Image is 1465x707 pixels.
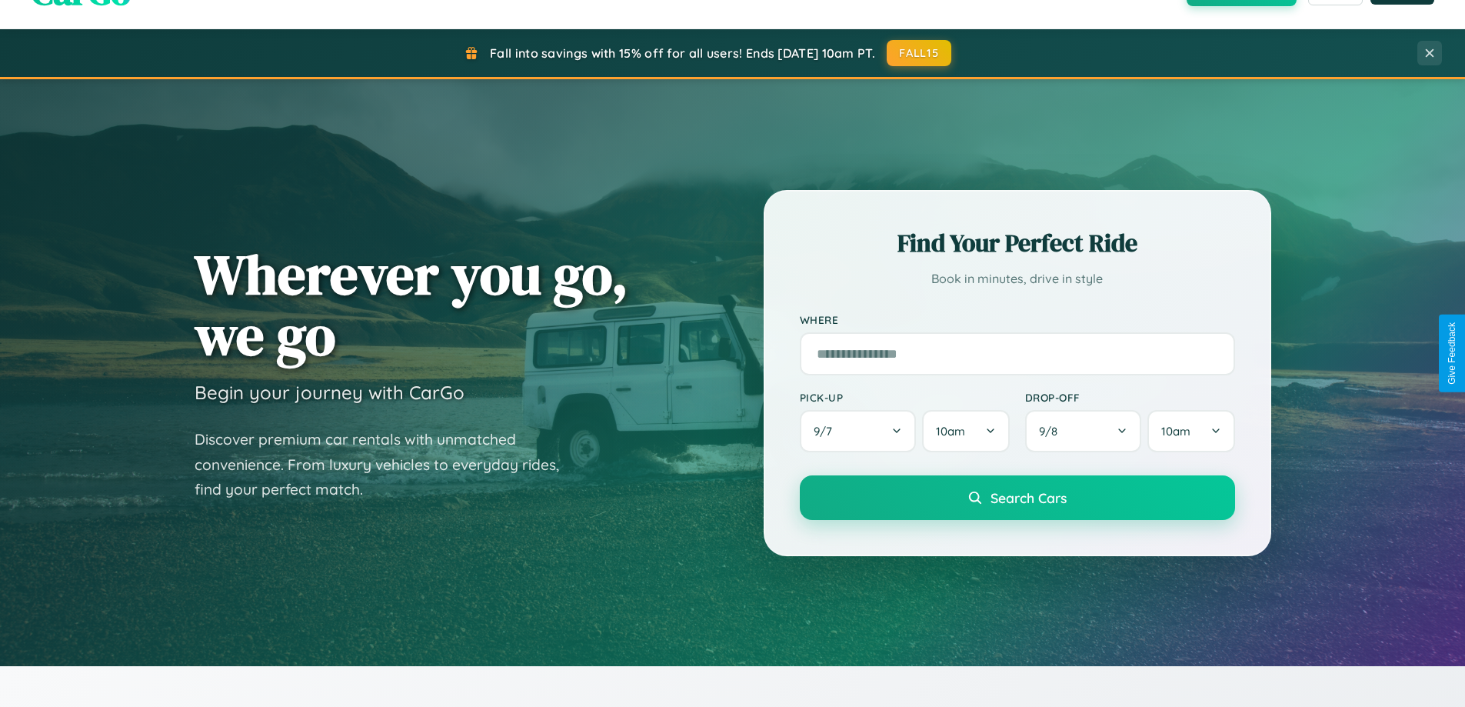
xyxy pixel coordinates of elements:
p: Book in minutes, drive in style [800,268,1235,290]
span: 9 / 8 [1039,424,1065,439]
label: Pick-up [800,391,1010,404]
button: FALL15 [887,40,951,66]
button: 9/8 [1025,410,1142,452]
button: 10am [1147,410,1234,452]
span: 9 / 7 [814,424,840,439]
span: 10am [936,424,965,439]
span: Search Cars [991,489,1067,506]
button: 9/7 [800,410,917,452]
button: 10am [922,410,1009,452]
h3: Begin your journey with CarGo [195,381,464,404]
button: Search Cars [800,475,1235,520]
h1: Wherever you go, we go [195,244,628,365]
span: 10am [1161,424,1190,439]
label: Where [800,313,1235,326]
h2: Find Your Perfect Ride [800,226,1235,260]
p: Discover premium car rentals with unmatched convenience. From luxury vehicles to everyday rides, ... [195,427,579,502]
label: Drop-off [1025,391,1235,404]
div: Give Feedback [1447,322,1457,385]
span: Fall into savings with 15% off for all users! Ends [DATE] 10am PT. [490,45,875,61]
